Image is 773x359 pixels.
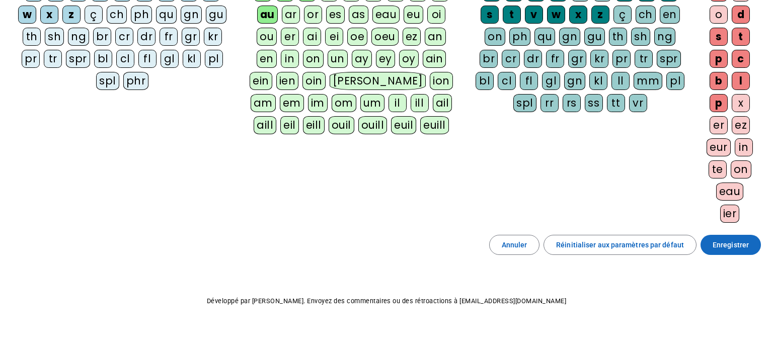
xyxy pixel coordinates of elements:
div: eill [303,116,325,134]
div: sh [45,28,64,46]
div: on [303,50,324,68]
div: eau [372,6,400,24]
div: ail [433,94,452,112]
div: fl [520,72,538,90]
div: p [710,50,728,68]
div: ng [654,28,675,46]
div: rr [540,94,559,112]
div: ph [131,6,152,24]
span: Enregistrer [713,239,749,251]
div: un [328,50,348,68]
div: il [389,94,407,112]
div: pr [612,50,631,68]
p: Développé par [PERSON_NAME]. Envoyez des commentaires ou des rétroactions à [EMAIL_ADDRESS][DOMAI... [8,295,765,307]
div: tr [44,50,62,68]
div: eil [280,116,299,134]
div: ier [720,205,740,223]
div: phr [123,72,149,90]
div: fl [138,50,157,68]
div: cl [116,50,134,68]
div: mm [634,72,662,90]
div: eu [404,6,423,24]
div: pl [205,50,223,68]
div: t [503,6,521,24]
div: as [349,6,368,24]
div: x [40,6,58,24]
div: p [710,94,728,112]
div: ion [430,72,453,90]
div: ar [282,6,300,24]
div: fr [160,28,178,46]
div: gl [161,50,179,68]
div: on [485,28,505,46]
div: ç [85,6,103,24]
div: em [280,94,304,112]
div: ch [107,6,127,24]
div: s [710,28,728,46]
div: b [710,72,728,90]
div: cr [115,28,133,46]
div: aill [254,116,276,134]
div: ou [257,28,277,46]
div: oin [302,72,326,90]
div: z [591,6,609,24]
div: ll [611,72,630,90]
div: spl [96,72,119,90]
div: bl [476,72,494,90]
div: te [709,160,727,178]
div: s [481,6,499,24]
div: eur [707,138,731,156]
div: pl [666,72,684,90]
div: [PERSON_NAME] [330,72,426,90]
div: z [62,6,81,24]
div: th [609,28,627,46]
div: or [304,6,322,24]
button: Réinitialiser aux paramètres par défaut [544,235,697,255]
div: fr [546,50,564,68]
div: gu [584,28,605,46]
div: spr [657,50,681,68]
div: ain [423,50,446,68]
div: gn [559,28,580,46]
div: ng [68,28,89,46]
div: tr [635,50,653,68]
div: euill [420,116,448,134]
div: ez [403,28,421,46]
div: bl [94,50,112,68]
div: gn [564,72,585,90]
div: ch [636,6,656,24]
div: an [425,28,446,46]
div: oe [347,28,367,46]
div: kl [183,50,201,68]
div: gn [181,6,202,24]
div: euil [391,116,416,134]
div: cl [498,72,516,90]
div: in [735,138,753,156]
span: Réinitialiser aux paramètres par défaut [556,239,684,251]
div: gu [206,6,226,24]
div: w [547,6,565,24]
div: cr [502,50,520,68]
div: ei [325,28,343,46]
div: br [480,50,498,68]
div: ez [732,116,750,134]
div: gr [182,28,200,46]
div: eau [716,183,744,201]
button: Enregistrer [701,235,761,255]
div: kr [204,28,222,46]
div: pr [22,50,40,68]
div: um [360,94,384,112]
div: ai [303,28,321,46]
div: w [18,6,36,24]
div: sh [631,28,650,46]
div: kr [590,50,608,68]
div: on [731,160,751,178]
div: gl [542,72,560,90]
div: en [660,6,680,24]
div: en [257,50,277,68]
div: x [732,94,750,112]
div: oi [427,6,445,24]
div: am [251,94,276,112]
div: br [93,28,111,46]
div: ill [411,94,429,112]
